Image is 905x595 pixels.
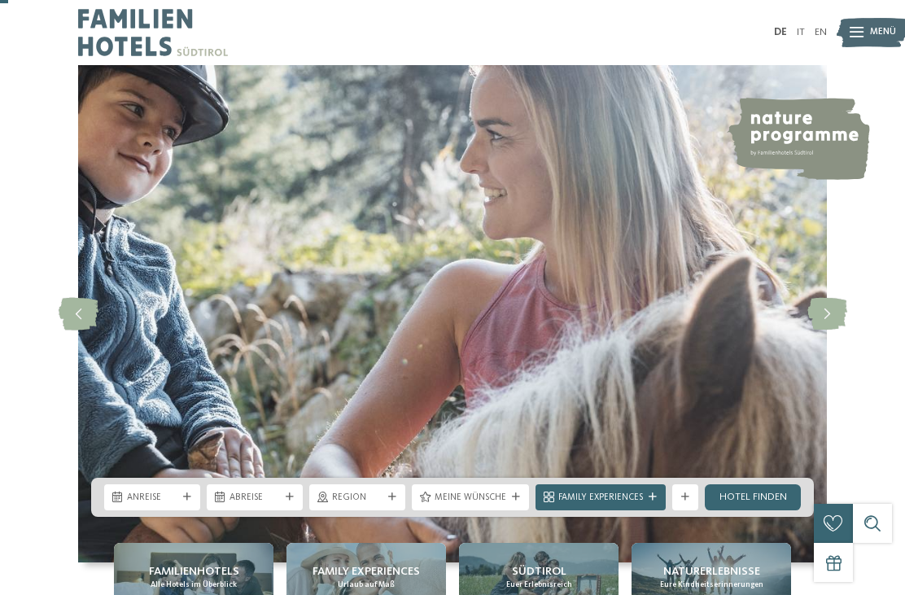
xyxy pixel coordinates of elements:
a: DE [774,27,787,37]
span: Menü [870,26,896,39]
span: Family Experiences [313,563,420,580]
span: Meine Wünsche [435,492,506,505]
img: nature programme by Familienhotels Südtirol [727,98,870,180]
span: Eure Kindheitserinnerungen [660,580,763,590]
a: Hotel finden [705,484,801,510]
span: Family Experiences [558,492,643,505]
span: Euer Erlebnisreich [506,580,572,590]
span: Anreise [127,492,177,505]
span: Familienhotels [149,563,239,580]
span: Südtirol [512,563,566,580]
span: Urlaub auf Maß [338,580,395,590]
a: EN [815,27,827,37]
span: Region [332,492,383,505]
span: Abreise [230,492,280,505]
img: Familienhotels Südtirol: The happy family places [78,65,827,562]
span: Alle Hotels im Überblick [151,580,237,590]
a: IT [797,27,805,37]
span: Naturerlebnisse [663,563,760,580]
